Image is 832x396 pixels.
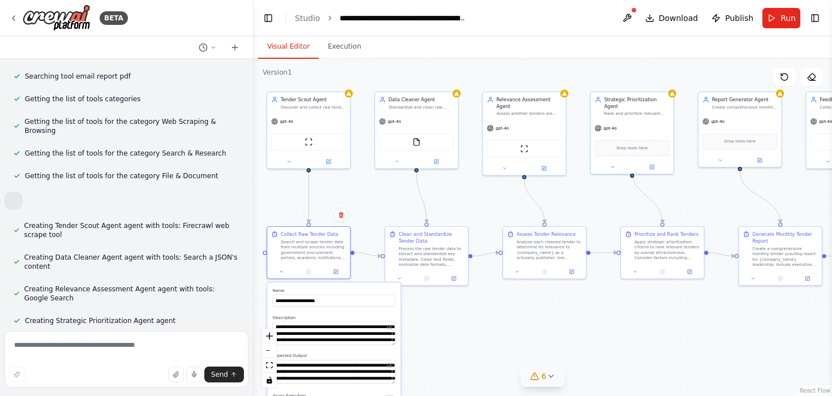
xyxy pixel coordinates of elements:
[262,358,277,373] button: fit view
[819,119,832,124] span: gpt-4o
[796,274,819,282] button: Open in side panel
[590,92,674,174] div: Strategic Prioritization AgentRank and prioritize relevant tenders by strategic fit, urgency, and...
[634,231,698,238] div: Prioritize and Rank Tenders
[281,96,346,103] div: Tender Scout Agent
[100,11,128,25] div: BETA
[712,104,777,110] div: Create comprehensive monthly tender reports in professional format, including executive summaries...
[23,5,91,31] img: Logo
[641,8,703,28] button: Download
[740,156,778,164] button: Open in side panel
[604,111,669,117] div: Rank and prioritize relevant tenders by strategic fit, urgency, and business value using predefin...
[752,231,817,244] div: Generate Monthly Tender Report
[305,138,312,146] img: ScrapeWebsiteTool
[211,370,228,379] span: Send
[659,12,698,24] span: Download
[633,163,671,171] button: Open in side panel
[738,226,822,286] div: Generate Monthly Tender ReportCreate a comprehensive monthly tender scouting report for {company_...
[413,138,421,146] img: FileReadTool
[736,171,783,222] g: Edge from a6379d0e-9123-4054-8854-012b0bf83d45 to 69177225-40ca-4737-aeff-b250f243d2a8
[262,329,277,343] button: zoom in
[752,246,817,267] div: Create a comprehensive monthly tender scouting report for {company_name} leadership. Include exec...
[260,10,276,26] button: Hide left sidebar
[324,268,348,276] button: Open in side panel
[762,8,800,28] button: Run
[725,12,753,24] span: Publish
[711,119,724,124] span: gpt-4o
[295,12,467,24] nav: breadcrumb
[616,145,647,152] span: Drop tools here
[521,179,548,223] g: Edge from 28ff5591-2a0c-4fba-8310-6ad4d0bb0a0b to 8fda0088-b24f-447a-9214-f5131149b5e0
[517,231,576,238] div: Assess Tender Relevance
[267,226,351,279] div: Collect Raw Tender DataSearch and scrape tender data from multiple sources including government p...
[226,41,244,54] button: Start a new chat
[262,373,277,388] button: toggle interactivity
[398,246,464,267] div: Process the raw tender data to extract and standardize key metadata. Clean text fields, normalize...
[384,226,469,286] div: Clean and Standardize Tender DataProcess the raw tender data to extract and standardize key metad...
[496,111,561,117] div: Assess whether tenders are relevant to {company_name} as a scholarly publisher by analyzing tende...
[24,221,239,239] span: Creating Tender Scout Agent agent with tools: Firecrawl web scrape tool
[354,249,380,260] g: Edge from 847b6f15-86a9-432b-bc02-104238e0ebbe to 5410f0d2-b6f8-4260-97a6-e0a7c10216f7
[634,239,700,260] div: Apply strategic prioritization criteria to rank relevant tenders by overall attractiveness. Consi...
[258,35,319,59] button: Visual Editor
[25,149,226,158] span: Getting the list of tools for the category Search & Research
[24,117,239,135] span: Getting the list of tools for the category Web Scraping & Browsing
[496,96,561,110] div: Relevance Assessment Agent
[503,226,587,279] div: Assess Tender RelevanceAnalyze each cleaned tender to determine its relevance to {company_name} a...
[698,92,782,168] div: Report Generator AgentCreate comprehensive monthly tender reports in professional format, includi...
[496,126,509,131] span: gpt-4o
[629,171,666,222] g: Edge from 70c47169-5252-457f-b415-a67889e70e4a to e9fd4302-0ec1-4e2e-a7e1-1a00e251f042
[262,343,277,358] button: zoom out
[25,171,218,180] span: Getting the list of tools for the category File & Document
[442,274,465,282] button: Open in side panel
[204,367,244,382] button: Send
[707,8,758,28] button: Publish
[386,361,394,369] button: Open in editor
[25,72,131,81] span: Searching tool email report pdf
[530,268,559,276] button: No output available
[281,231,338,238] div: Collect Raw Tender Data
[620,226,705,279] div: Prioritize and Rank TendersApply strategic prioritization criteria to rank relevant tenders by ov...
[590,249,616,256] g: Edge from 8fda0088-b24f-447a-9214-f5131149b5e0 to e9fd4302-0ec1-4e2e-a7e1-1a00e251f042
[388,119,401,124] span: gpt-4o
[267,92,351,169] div: Tender Scout AgentDiscover and collect raw tender data from multiple sources including government...
[542,371,547,382] span: 6
[25,316,175,325] span: Creating Strategic Prioritization Agent agent
[724,138,756,145] span: Drop tools here
[273,353,396,359] label: Expected Output
[262,329,277,388] div: React Flow controls
[386,323,394,331] button: Open in editor
[766,274,795,282] button: No output available
[800,388,830,394] a: React Flow attribution
[374,92,458,169] div: Data Cleaner AgentStandardize and clean raw tender data by extracting key metadata (deadlines, va...
[648,268,676,276] button: No output available
[388,104,453,110] div: Standardize and clean raw tender data by extracting key metadata (deadlines, values, issuer detai...
[263,68,292,77] div: Version 1
[473,249,499,260] g: Edge from 5410f0d2-b6f8-4260-97a6-e0a7c10216f7 to 8fda0088-b24f-447a-9214-f5131149b5e0
[9,367,25,382] button: Improve this prompt
[525,164,563,172] button: Open in side panel
[186,367,202,382] button: Click to speak your automation idea
[319,35,370,59] button: Execution
[521,366,565,387] button: 6
[305,173,312,223] g: Edge from 72ebab5e-26e8-4bb3-9213-1851fec37e7c to 847b6f15-86a9-432b-bc02-104238e0ebbe
[24,285,239,303] span: Creating Relevance Assessment Agent agent with tools: Google Search
[295,14,320,23] a: Studio
[334,208,349,222] button: Delete node
[604,96,669,110] div: Strategic Prioritization Agent
[194,41,221,54] button: Switch to previous chat
[603,126,616,131] span: gpt-4o
[294,268,323,276] button: No output available
[281,239,346,260] div: Search and scrape tender data from multiple sources including government procurement portals, aca...
[24,253,239,271] span: Creating Data Cleaner Agent agent with tools: Search a JSON's content
[168,367,184,382] button: Upload files
[413,173,430,223] g: Edge from 1076fc0c-8b6e-435d-ad88-52916785606b to 5410f0d2-b6f8-4260-97a6-e0a7c10216f7
[310,157,348,165] button: Open in side panel
[273,315,396,320] label: Description
[280,119,293,124] span: gpt-4o
[678,268,701,276] button: Open in side panel
[273,288,396,294] label: Name
[412,274,440,282] button: No output available
[712,96,777,103] div: Report Generator Agent
[780,12,796,24] span: Run
[482,92,567,176] div: Relevance Assessment AgentAssess whether tenders are relevant to {company_name} as a scholarly pu...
